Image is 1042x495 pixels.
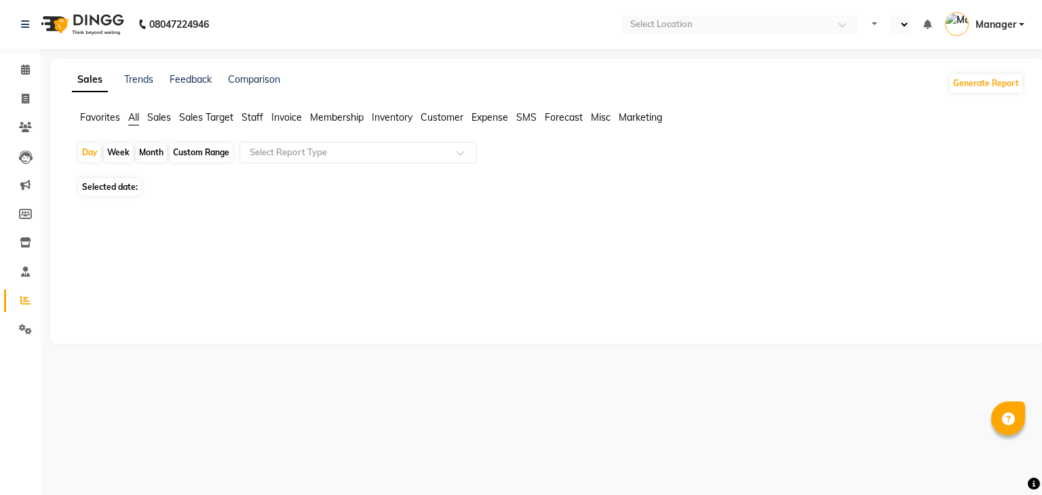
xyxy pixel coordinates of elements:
a: Feedback [170,73,212,85]
img: logo [35,5,128,43]
span: Expense [471,111,508,123]
span: Sales [147,111,171,123]
span: Misc [591,111,611,123]
span: Membership [310,111,364,123]
div: Week [104,143,133,162]
span: Staff [242,111,263,123]
span: Manager [976,18,1016,32]
div: Custom Range [170,143,233,162]
span: Sales Target [179,111,233,123]
button: Generate Report [950,74,1022,93]
a: Comparison [228,73,280,85]
span: Favorites [80,111,120,123]
b: 08047224946 [149,5,209,43]
span: Invoice [271,111,302,123]
img: Manager [945,12,969,36]
span: SMS [516,111,537,123]
span: Marketing [619,111,662,123]
div: Month [136,143,167,162]
span: Forecast [545,111,583,123]
a: Trends [124,73,153,85]
div: Select Location [630,18,693,31]
span: Customer [421,111,463,123]
span: All [128,111,139,123]
div: Day [79,143,101,162]
span: Selected date: [79,178,141,195]
a: Sales [72,68,108,92]
span: Inventory [372,111,412,123]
